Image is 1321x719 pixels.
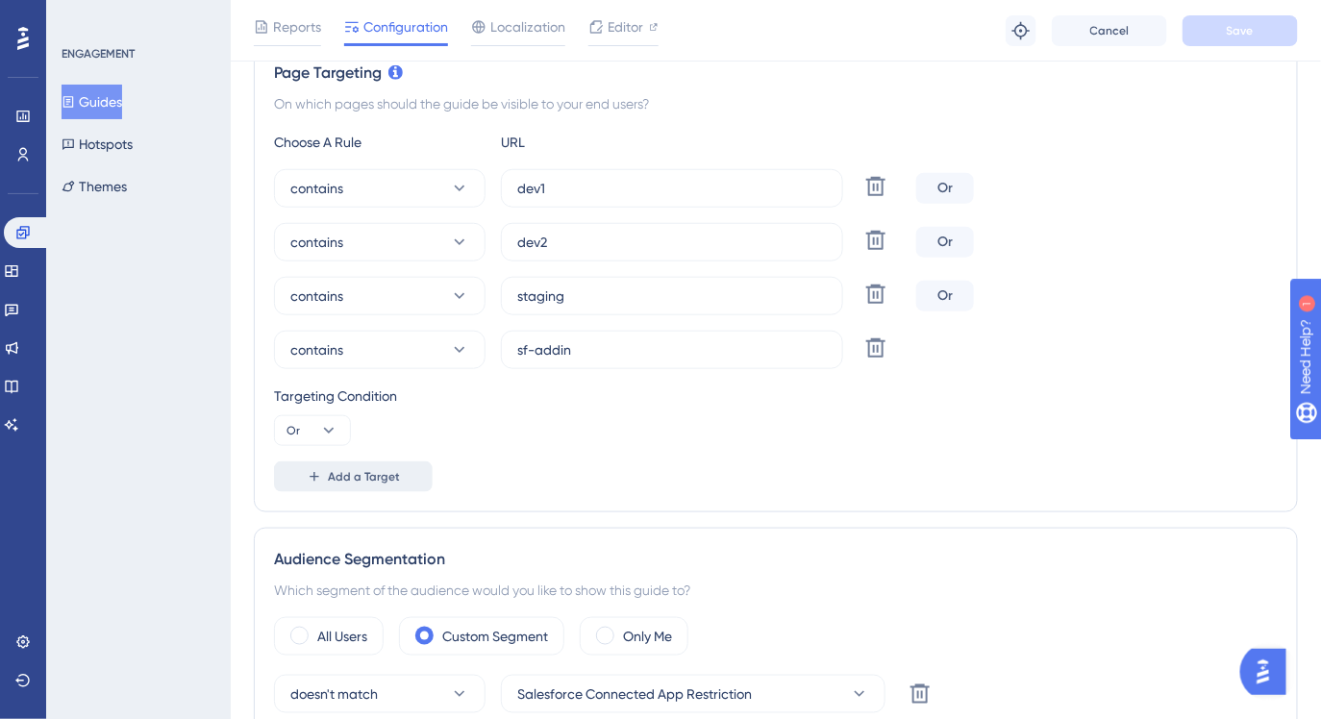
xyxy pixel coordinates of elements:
span: doesn't match [290,682,378,706]
div: Targeting Condition [274,384,1278,408]
div: Page Targeting [274,62,1278,85]
button: contains [274,277,486,315]
span: Configuration [363,15,448,38]
div: URL [501,131,712,154]
input: yourwebsite.com/path [517,285,827,307]
button: Hotspots [62,127,133,161]
button: Themes [62,169,127,204]
button: Or [274,415,351,446]
span: contains [290,177,343,200]
div: ENGAGEMENT [62,46,135,62]
input: yourwebsite.com/path [517,339,827,360]
div: Audience Segmentation [274,548,1278,571]
button: Save [1183,15,1298,46]
div: Or [916,281,974,311]
span: contains [290,231,343,254]
button: contains [274,331,486,369]
span: Cancel [1090,23,1130,38]
button: Add a Target [274,461,433,492]
div: Or [916,173,974,204]
label: All Users [317,625,367,648]
button: contains [274,223,486,261]
input: yourwebsite.com/path [517,178,827,199]
span: Need Help? [45,5,120,28]
span: contains [290,338,343,361]
div: Which segment of the audience would you like to show this guide to? [274,579,1278,602]
span: Salesforce Connected App Restriction [517,682,752,706]
button: contains [274,169,486,208]
button: Guides [62,85,122,119]
span: Localization [490,15,565,38]
div: 1 [134,10,139,25]
span: Save [1227,23,1254,38]
label: Custom Segment [442,625,548,648]
span: Editor [608,15,643,38]
div: Or [916,227,974,258]
input: yourwebsite.com/path [517,232,827,253]
iframe: UserGuiding AI Assistant Launcher [1240,643,1298,701]
div: On which pages should the guide be visible to your end users? [274,92,1278,115]
button: Cancel [1052,15,1167,46]
button: Salesforce Connected App Restriction [501,675,885,713]
button: doesn't match [274,675,486,713]
label: Only Me [623,625,672,648]
span: Add a Target [328,469,400,484]
span: Reports [273,15,321,38]
span: contains [290,285,343,308]
span: Or [287,423,300,438]
div: Choose A Rule [274,131,486,154]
